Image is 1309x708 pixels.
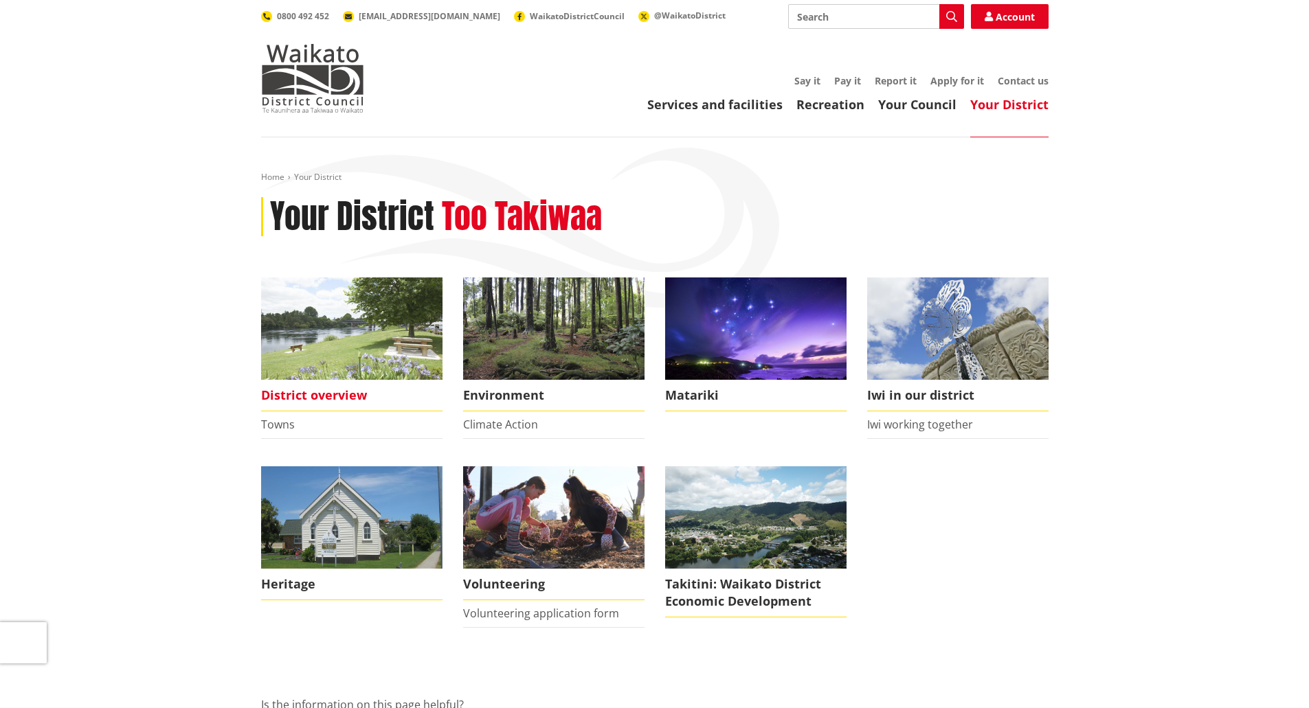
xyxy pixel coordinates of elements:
[463,417,538,432] a: Climate Action
[261,466,443,600] a: Raglan Church Heritage
[665,466,847,569] img: ngaaruawaahia
[970,96,1049,113] a: Your District
[665,277,847,380] img: Matariki over Whiaangaroa
[514,10,625,22] a: WaikatoDistrictCouncil
[261,171,284,183] a: Home
[261,277,443,380] img: Ngaruawahia 0015
[463,277,645,411] a: Environment
[930,74,984,87] a: Apply for it
[796,96,864,113] a: Recreation
[261,172,1049,183] nav: breadcrumb
[654,10,726,21] span: @WaikatoDistrict
[665,466,847,617] a: Takitini: Waikato District Economic Development
[665,277,847,411] a: Matariki
[463,569,645,600] span: Volunteering
[463,466,645,600] a: volunteer icon Volunteering
[261,380,443,411] span: District overview
[463,606,619,621] a: Volunteering application form
[261,466,443,569] img: Raglan Church
[294,171,342,183] span: Your District
[1246,650,1295,700] iframe: Messenger Launcher
[638,10,726,21] a: @WaikatoDistrict
[463,380,645,411] span: Environment
[788,4,964,29] input: Search input
[261,417,295,432] a: Towns
[998,74,1049,87] a: Contact us
[261,44,364,113] img: Waikato District Council - Te Kaunihera aa Takiwaa o Waikato
[270,197,434,237] h1: Your District
[261,10,329,22] a: 0800 492 452
[647,96,783,113] a: Services and facilities
[261,277,443,411] a: Ngaruawahia 0015 District overview
[878,96,956,113] a: Your Council
[794,74,820,87] a: Say it
[463,277,645,380] img: biodiversity- Wright's Bush_16x9 crop
[867,277,1049,411] a: Turangawaewae Ngaruawahia Iwi in our district
[530,10,625,22] span: WaikatoDistrictCouncil
[875,74,917,87] a: Report it
[665,569,847,617] span: Takitini: Waikato District Economic Development
[261,569,443,600] span: Heritage
[442,197,602,237] h2: Too Takiwaa
[867,380,1049,411] span: Iwi in our district
[867,417,973,432] a: Iwi working together
[277,10,329,22] span: 0800 492 452
[834,74,861,87] a: Pay it
[463,466,645,569] img: volunteer icon
[343,10,500,22] a: [EMAIL_ADDRESS][DOMAIN_NAME]
[971,4,1049,29] a: Account
[867,277,1049,380] img: Turangawaewae Ngaruawahia
[665,380,847,411] span: Matariki
[359,10,500,22] span: [EMAIL_ADDRESS][DOMAIN_NAME]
